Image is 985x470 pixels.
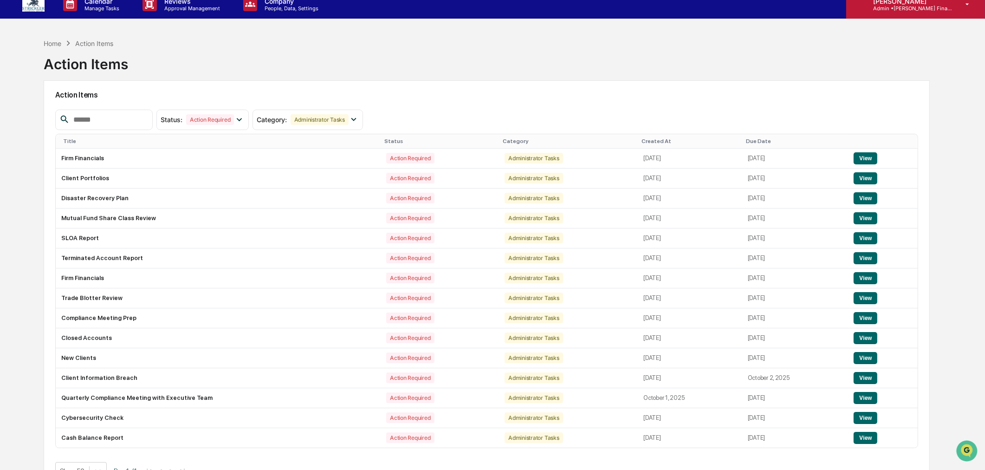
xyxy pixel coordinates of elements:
td: SLOA Report [56,228,381,248]
div: Status [384,138,495,144]
div: Action Required [386,173,434,183]
div: Action Required [386,352,434,363]
td: [DATE] [742,388,848,408]
td: [DATE] [742,149,848,169]
div: Action Required [386,333,434,343]
td: [DATE] [638,169,742,189]
img: 1746055101610-c473b297-6a78-478c-a979-82029cc54cd1 [9,131,26,147]
td: [DATE] [742,189,848,209]
h2: Action Items [55,91,919,99]
a: View [854,294,877,301]
td: [DATE] [638,328,742,348]
div: 🖐️ [9,177,17,185]
div: Action Required [386,273,434,283]
td: Cash Balance Report [56,428,381,448]
button: View [854,232,877,244]
div: Start new chat [32,131,152,140]
button: View [854,412,877,424]
td: Firm Financials [56,149,381,169]
div: Category [503,138,634,144]
p: Manage Tasks [77,5,124,12]
p: Approval Management [157,5,225,12]
div: Administrator Tasks [505,253,563,263]
a: View [854,334,877,341]
button: View [854,152,877,164]
td: [DATE] [638,288,742,308]
td: Compliance Meeting Prep [56,308,381,328]
div: Administrator Tasks [505,412,563,423]
div: Administrator Tasks [505,293,563,303]
div: Action Required [386,432,434,443]
button: View [854,432,877,444]
div: 🔎 [9,195,17,202]
button: View [854,272,877,284]
div: Action Items [44,48,128,72]
td: October 1, 2025 [638,388,742,408]
a: View [854,374,877,381]
div: Administrator Tasks [505,153,563,163]
div: Action Required [386,412,434,423]
div: Administrator Tasks [505,313,563,323]
td: [DATE] [742,209,848,228]
td: [DATE] [638,268,742,288]
a: View [854,215,877,222]
td: [DATE] [742,428,848,448]
button: View [854,292,877,304]
td: [DATE] [638,189,742,209]
a: View [854,434,877,441]
td: [DATE] [742,328,848,348]
div: Due Date [746,138,844,144]
td: October 2, 2025 [742,368,848,388]
td: Cybersecurity Check [56,408,381,428]
a: 🗄️Attestations [64,173,119,189]
button: View [854,312,877,324]
img: Greenboard [9,51,28,70]
div: Administrator Tasks [505,273,563,283]
div: Created At [642,138,738,144]
div: Action Required [386,253,434,263]
p: Admin • [PERSON_NAME] Financial Group [866,5,952,12]
div: Administrator Tasks [505,333,563,343]
td: [DATE] [638,348,742,368]
td: Trade Blotter Review [56,288,381,308]
div: Action Required [386,293,434,303]
div: Action Required [386,313,434,323]
div: Action Required [386,213,434,223]
td: Terminated Account Report [56,248,381,268]
div: Action Required [386,372,434,383]
a: 🖐️Preclearance [6,173,64,189]
a: View [854,354,877,361]
td: Quarterly Compliance Meeting with Executive Team [56,388,381,408]
td: [DATE] [638,428,742,448]
div: Action Required [386,193,434,203]
td: [DATE] [638,408,742,428]
td: [DATE] [638,228,742,248]
td: Client Portfolios [56,169,381,189]
div: Administrator Tasks [505,352,563,363]
td: [DATE] [742,268,848,288]
td: [DATE] [742,348,848,368]
div: Administrator Tasks [505,233,563,243]
td: Mutual Fund Share Class Review [56,209,381,228]
span: Attestations [77,176,115,186]
button: View [854,332,877,344]
button: Start new chat [158,133,169,144]
div: We're available if you need us! [32,140,117,147]
div: Administrator Tasks [505,392,563,403]
span: Pylon [92,217,112,224]
iframe: Open customer support [955,439,980,464]
div: Administrator Tasks [505,432,563,443]
button: View [854,252,877,264]
button: View [854,352,877,364]
button: View [854,172,877,184]
span: Status : [161,116,182,124]
a: View [854,255,877,261]
span: Data Lookup [19,194,58,203]
div: Action Required [386,153,434,163]
a: View [854,155,877,162]
div: Action Items [75,39,113,47]
div: Administrator Tasks [505,173,563,183]
a: 🔎Data Lookup [6,190,62,207]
